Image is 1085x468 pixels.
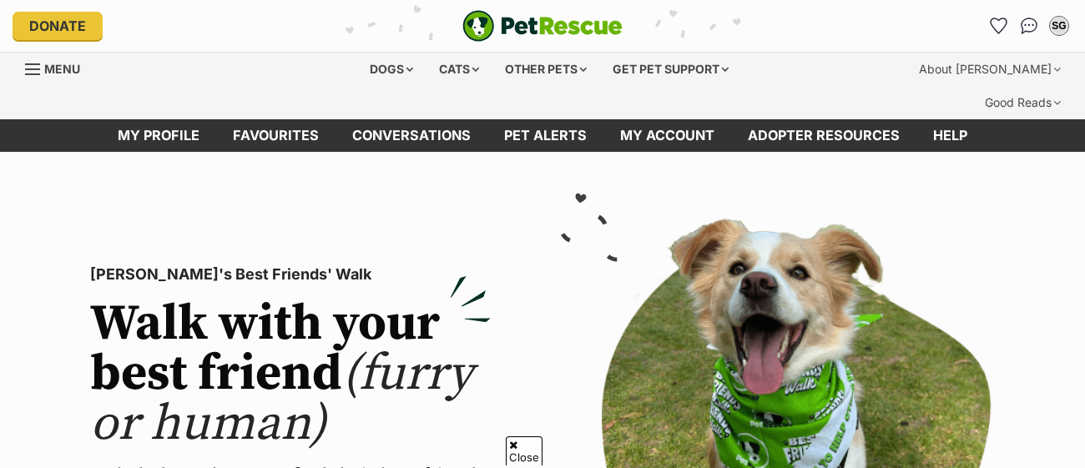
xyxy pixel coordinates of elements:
a: Help [916,119,984,152]
div: Good Reads [973,86,1072,119]
a: Favourites [986,13,1012,39]
a: Donate [13,12,103,40]
a: PetRescue [462,10,623,42]
a: Favourites [216,119,336,152]
a: Pet alerts [487,119,603,152]
div: Dogs [358,53,425,86]
button: My account [1046,13,1072,39]
div: Cats [427,53,491,86]
a: Conversations [1016,13,1042,39]
a: My account [603,119,731,152]
span: Menu [44,62,80,76]
img: chat-41dd97257d64d25036548639549fe6c8038ab92f7586957e7f3b1b290dea8141.svg [1021,18,1038,34]
div: Other pets [493,53,598,86]
div: Get pet support [601,53,740,86]
span: Close [506,436,542,465]
a: My profile [101,119,216,152]
ul: Account quick links [986,13,1072,39]
img: logo-e224e6f780fb5917bec1dbf3a21bbac754714ae5b6737aabdf751b685950b380.svg [462,10,623,42]
div: About [PERSON_NAME] [907,53,1072,86]
a: Menu [25,53,92,83]
span: (furry or human) [90,343,473,455]
h2: Walk with your best friend [90,299,491,450]
div: SG [1051,18,1067,34]
p: [PERSON_NAME]'s Best Friends' Walk [90,263,491,286]
a: Adopter resources [731,119,916,152]
a: conversations [336,119,487,152]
